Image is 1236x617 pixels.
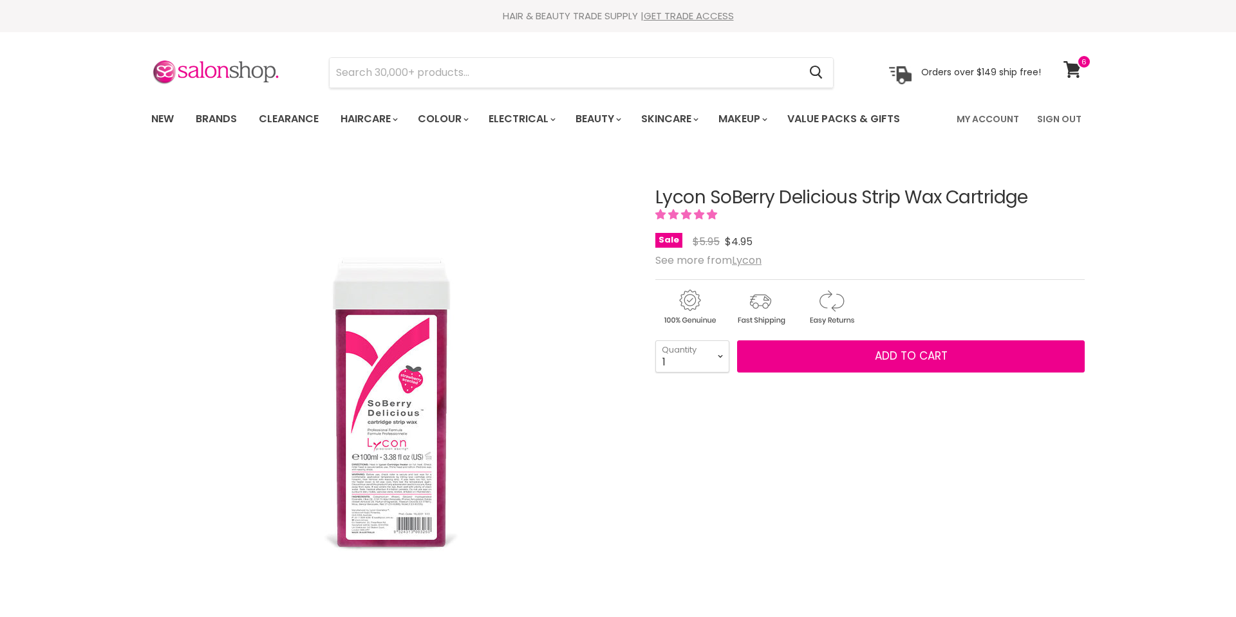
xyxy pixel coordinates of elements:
a: Value Packs & Gifts [778,106,910,133]
ul: Main menu [142,100,930,138]
span: $5.95 [693,234,720,249]
button: Add to cart [737,340,1085,373]
a: Brands [186,106,247,133]
a: Haircare [331,106,406,133]
a: Sign Out [1029,106,1089,133]
a: My Account [949,106,1027,133]
a: GET TRADE ACCESS [644,9,734,23]
div: HAIR & BEAUTY TRADE SUPPLY | [135,10,1101,23]
a: Skincare [632,106,706,133]
nav: Main [135,100,1101,138]
a: Electrical [479,106,563,133]
input: Search [330,58,799,87]
span: Add to cart [875,348,948,364]
a: Lycon [732,253,762,268]
span: Sale [655,233,682,248]
img: shipping.gif [726,288,794,327]
a: Beauty [566,106,629,133]
a: Clearance [249,106,328,133]
img: returns.gif [797,288,865,327]
a: Makeup [709,106,775,133]
form: Product [329,57,834,88]
a: New [142,106,183,133]
img: genuine.gif [655,288,724,327]
select: Quantity [655,340,729,373]
a: Colour [408,106,476,133]
p: Orders over $149 ship free! [921,66,1041,78]
h1: Lycon SoBerry Delicious Strip Wax Cartridge [655,188,1085,208]
button: Search [799,58,833,87]
span: $4.95 [725,234,753,249]
span: 5.00 stars [655,207,720,222]
span: See more from [655,253,762,268]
